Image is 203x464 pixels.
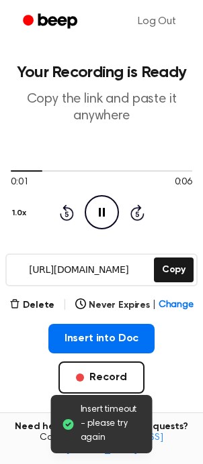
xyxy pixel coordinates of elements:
span: Insert timeout - please try again [81,403,142,445]
span: Contact us [8,432,195,456]
button: Never Expires|Change [75,298,194,312]
button: Delete [9,298,54,312]
span: 0:06 [175,176,192,190]
span: Change [159,298,194,312]
button: 1.0x [11,202,31,225]
span: | [63,297,67,313]
a: [EMAIL_ADDRESS][DOMAIN_NAME] [66,433,163,455]
button: Insert into Doc [48,324,155,353]
button: Copy [154,257,194,282]
a: Beep [13,9,89,35]
span: 0:01 [11,176,28,190]
h1: Your Recording is Ready [11,64,192,80]
a: Log Out [124,5,190,38]
p: Copy the link and paste it anywhere [11,91,192,125]
span: | [153,298,156,312]
button: Record [58,361,144,394]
